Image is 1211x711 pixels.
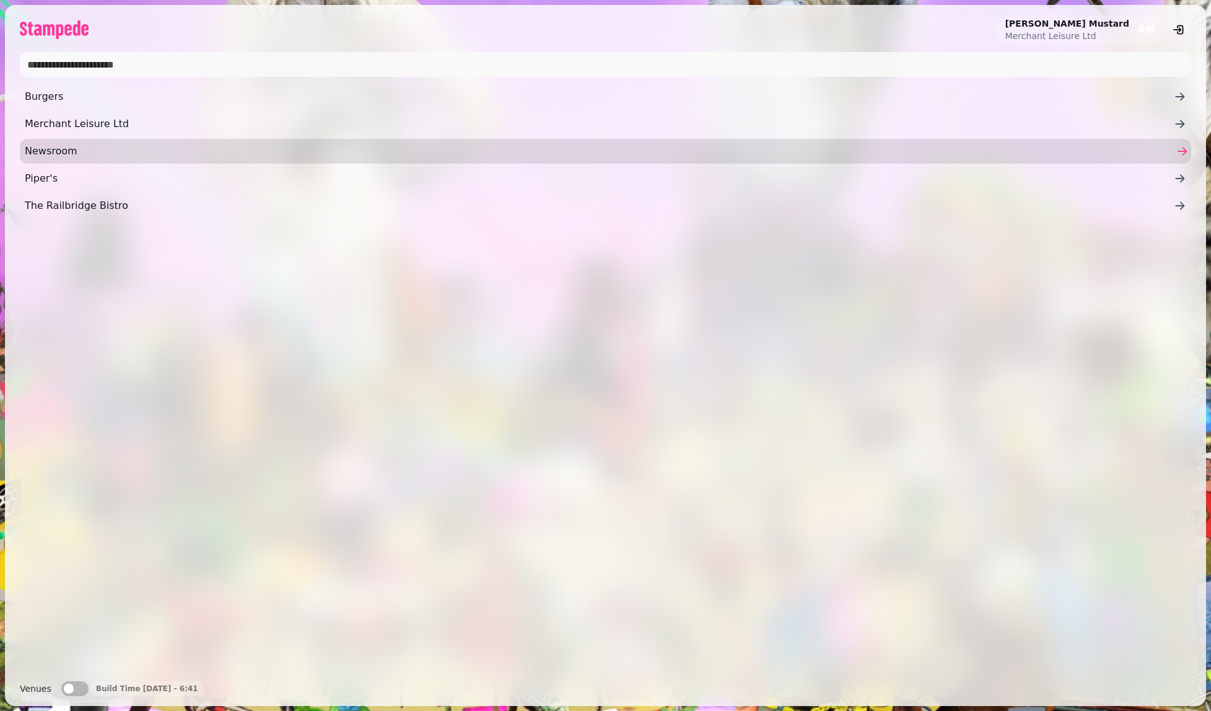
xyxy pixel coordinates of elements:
[25,117,1174,131] span: Merchant Leisure Ltd
[25,171,1174,186] span: Piper's
[96,684,198,694] p: Build Time [DATE] - 6:41
[20,193,1191,218] a: The Railbridge Bistro
[20,20,89,39] img: logo
[1005,17,1129,30] h2: [PERSON_NAME] Mustard
[20,112,1191,136] a: Merchant Leisure Ltd
[20,681,51,696] label: Venues
[25,89,1174,104] span: Burgers
[1166,17,1191,42] button: logout
[1138,25,1155,35] span: AM
[25,198,1174,213] span: The Railbridge Bistro
[20,166,1191,191] a: Piper's
[1005,30,1129,42] p: Merchant Leisure Ltd
[20,139,1191,164] a: Newsroom
[25,144,1174,159] span: Newsroom
[20,84,1191,109] a: Burgers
